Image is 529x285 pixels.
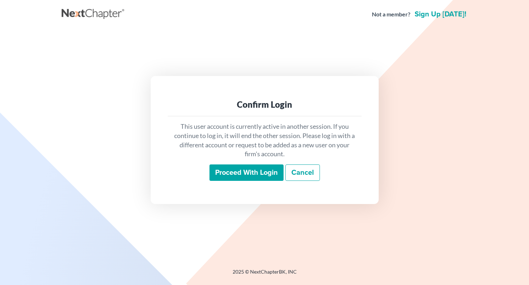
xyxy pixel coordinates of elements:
strong: Not a member? [372,10,410,19]
input: Proceed with login [209,164,284,181]
div: Confirm Login [173,99,356,110]
div: 2025 © NextChapterBK, INC [62,268,468,281]
a: Sign up [DATE]! [413,11,468,18]
a: Cancel [285,164,320,181]
p: This user account is currently active in another session. If you continue to log in, it will end ... [173,122,356,159]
